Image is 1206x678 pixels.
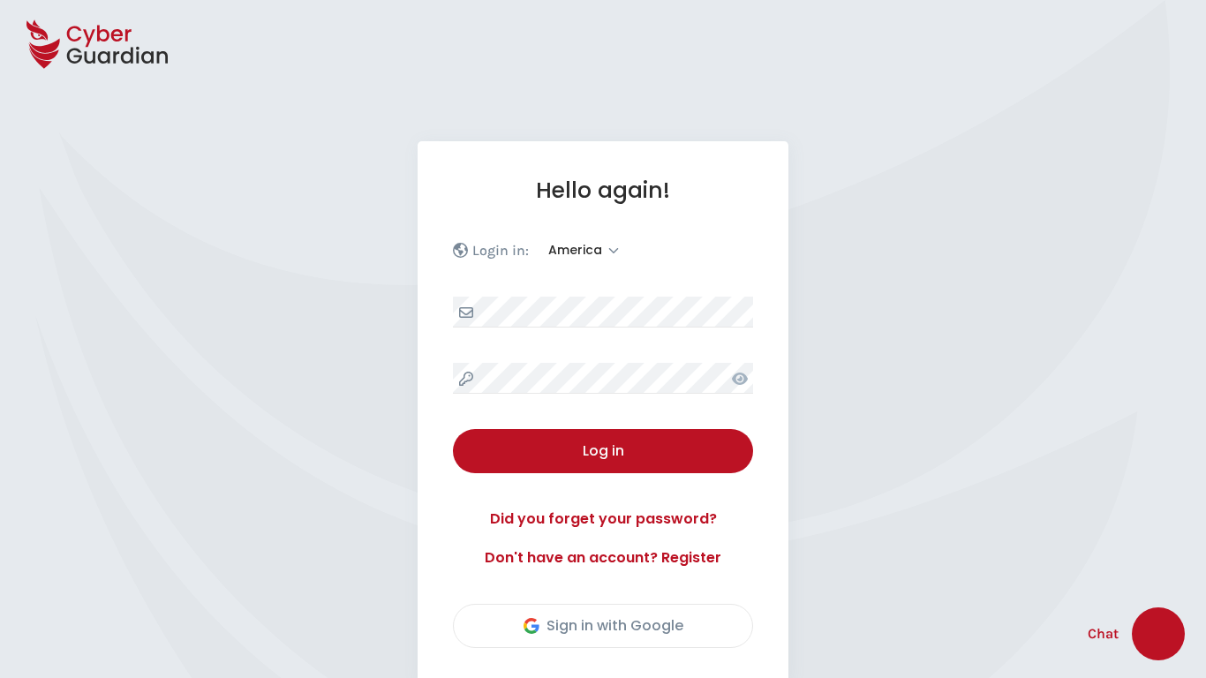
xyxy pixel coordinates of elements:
[453,429,753,473] button: Log in
[472,242,529,260] p: Login in:
[453,604,753,648] button: Sign in with Google
[453,547,753,569] a: Don't have an account? Register
[453,177,753,204] h1: Hello again!
[524,615,683,637] div: Sign in with Google
[453,508,753,530] a: Did you forget your password?
[1088,623,1119,644] span: Chat
[466,441,740,462] div: Log in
